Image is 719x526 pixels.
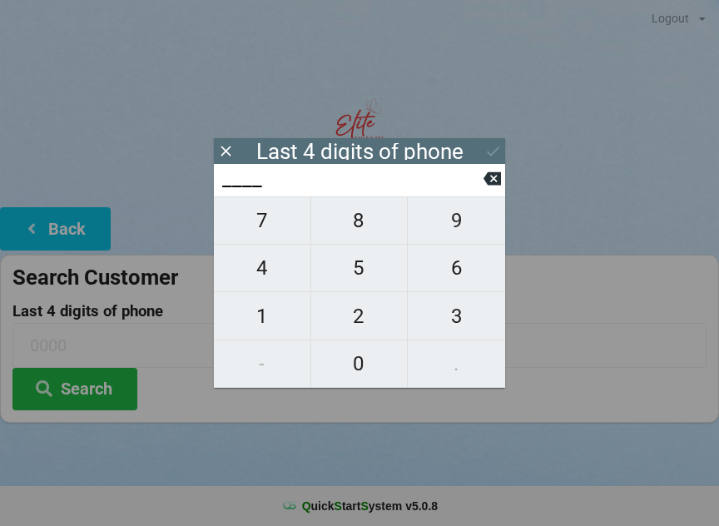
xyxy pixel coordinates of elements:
button: 9 [408,196,505,245]
button: 7 [214,196,311,245]
button: 5 [311,245,409,292]
span: 1 [214,299,310,334]
button: 8 [311,196,409,245]
span: 3 [408,299,505,334]
span: 2 [311,299,408,334]
span: 8 [311,203,408,238]
span: 4 [214,251,310,285]
button: 6 [408,245,505,292]
button: 4 [214,245,311,292]
button: 2 [311,292,409,340]
button: 1 [214,292,311,340]
span: 7 [214,203,310,238]
span: 6 [408,251,505,285]
div: Last 4 digits of phone [256,143,464,160]
span: 5 [311,251,408,285]
span: 0 [311,346,408,381]
button: 3 [408,292,505,340]
span: 9 [408,203,505,238]
button: 0 [311,340,409,388]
